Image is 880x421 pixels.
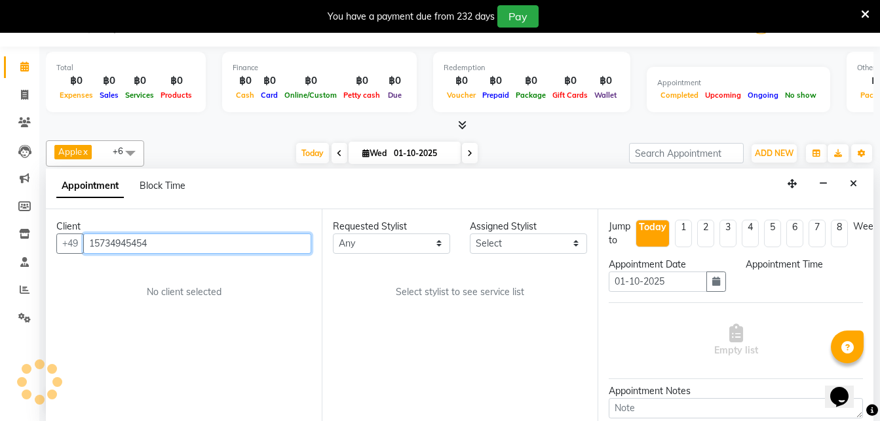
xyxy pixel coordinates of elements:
div: Total [56,62,195,73]
div: ฿0 [340,73,383,89]
span: Today [296,143,329,163]
li: 6 [786,220,803,247]
li: 4 [742,220,759,247]
span: Due [385,90,405,100]
span: No show [782,90,820,100]
span: Card [258,90,281,100]
li: 1 [675,220,692,247]
div: Redemption [444,62,620,73]
span: Expenses [56,90,96,100]
div: Appointment Date [609,258,726,271]
div: Requested Stylist [333,220,450,233]
span: Prepaid [479,90,512,100]
span: Sales [96,90,122,100]
span: Empty list [714,324,758,357]
input: 2025-10-01 [390,144,455,163]
div: ฿0 [383,73,406,89]
button: ADD NEW [752,144,797,163]
span: Gift Cards [549,90,591,100]
div: Assigned Stylist [470,220,587,233]
span: Wed [359,148,390,158]
span: ADD NEW [755,148,794,158]
li: 5 [764,220,781,247]
div: ฿0 [591,73,620,89]
div: Jump to [609,220,630,247]
div: ฿0 [157,73,195,89]
div: Client [56,220,311,233]
div: Today [639,220,666,234]
a: x [82,146,88,157]
span: Online/Custom [281,90,340,100]
div: No client selected [88,285,280,299]
button: Close [844,174,863,194]
div: Appointment [657,77,820,89]
div: ฿0 [281,73,340,89]
span: Package [512,90,549,100]
div: ฿0 [549,73,591,89]
button: +49 [56,233,84,254]
span: Block Time [140,180,185,191]
span: Ongoing [744,90,782,100]
iframe: chat widget [825,369,867,408]
div: ฿0 [479,73,512,89]
li: 2 [697,220,714,247]
span: Petty cash [340,90,383,100]
span: Upcoming [702,90,744,100]
span: Products [157,90,195,100]
span: Appointment [56,174,124,198]
li: 8 [831,220,848,247]
input: Search Appointment [629,143,744,163]
div: ฿0 [56,73,96,89]
span: Completed [657,90,702,100]
li: 3 [719,220,737,247]
div: Appointment Time [746,258,863,271]
div: Finance [233,62,406,73]
div: ฿0 [258,73,281,89]
div: ฿0 [512,73,549,89]
span: Apple [58,146,82,157]
div: ฿0 [233,73,258,89]
div: Appointment Notes [609,384,863,398]
div: You have a payment due from 232 days [328,10,495,24]
span: Select stylist to see service list [396,285,524,299]
div: ฿0 [444,73,479,89]
span: Wallet [591,90,620,100]
button: Pay [497,5,539,28]
div: ฿0 [122,73,157,89]
span: Services [122,90,157,100]
span: Cash [233,90,258,100]
span: +6 [113,146,133,156]
input: yyyy-mm-dd [609,271,707,292]
span: Voucher [444,90,479,100]
input: Search by Name/Mobile/Email/Code [83,233,311,254]
div: ฿0 [96,73,122,89]
li: 7 [809,220,826,247]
